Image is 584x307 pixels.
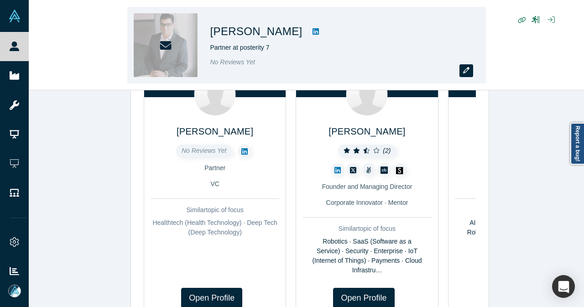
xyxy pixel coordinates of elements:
[152,219,277,236] span: Healthtech (Health Technology) · Deep Tech (Deep Technology)
[302,224,431,234] div: Similar topic of focus
[322,183,412,190] span: Founder and Managing Director
[210,23,302,40] h1: [PERSON_NAME]
[8,285,21,297] img: Mia Scott's Account
[455,218,584,256] div: AI (Artificial Intelligence) · Mobility · Robotics · Security · Electronics · ML (Machine Learnin...
[210,44,270,51] span: Partner at posterity 7
[151,205,279,215] div: Similar topic of focus
[194,74,236,115] img: Adam Greene's Profile Image
[302,237,431,275] div: Robotics · SaaS (Software as a Service) · Security · Enterprise · IoT (Internet of Things) · Paym...
[302,198,431,208] div: Corporate Innovator · Mentor
[8,10,21,22] img: Alchemist Vault Logo
[328,126,405,136] a: [PERSON_NAME]
[383,147,391,154] i: ( 2 )
[151,179,279,189] div: VC
[455,205,584,215] div: Similar topic of focus
[177,126,253,136] a: [PERSON_NAME]
[346,74,388,115] img: Abhijit Solanki's Profile Image
[204,164,225,172] span: Partner
[210,58,255,66] span: No Reviews Yet
[455,179,584,189] div: VC
[182,147,227,154] span: No Reviews Yet
[570,123,584,165] a: Report a bug!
